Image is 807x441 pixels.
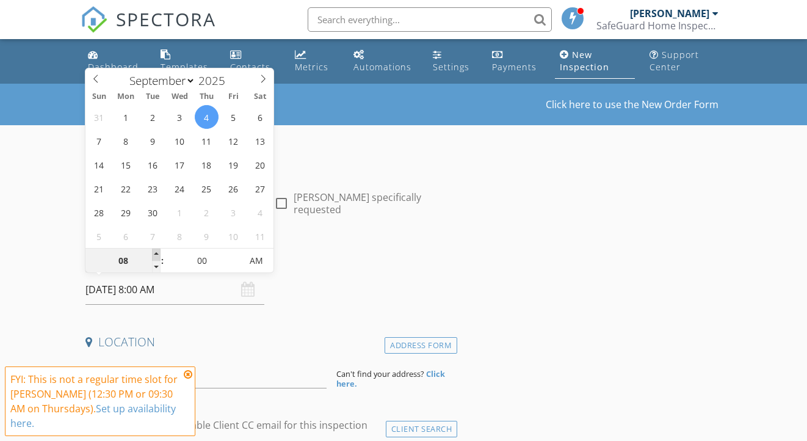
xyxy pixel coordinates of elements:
[195,73,236,89] input: Year
[87,129,111,153] span: September 7, 2025
[193,93,220,101] span: Thu
[308,7,552,32] input: Search everything...
[546,100,718,109] a: Click here to use the New Order Form
[222,224,245,248] span: October 10, 2025
[161,249,164,273] span: :
[230,61,270,73] div: Contacts
[87,105,111,129] span: August 31, 2025
[112,93,139,101] span: Mon
[248,153,272,177] span: September 20, 2025
[85,275,264,305] input: Select date
[168,177,192,200] span: September 24, 2025
[168,105,192,129] span: September 3, 2025
[179,419,367,431] label: Enable Client CC email for this inspection
[220,93,247,101] span: Fri
[85,93,112,101] span: Sun
[168,129,192,153] span: September 10, 2025
[85,359,327,388] input: Address Search
[168,200,192,224] span: October 1, 2025
[560,49,609,73] div: New Inspection
[222,105,245,129] span: September 5, 2025
[248,177,272,200] span: September 27, 2025
[555,44,635,79] a: New Inspection
[195,153,219,177] span: September 18, 2025
[81,16,216,42] a: SPECTORA
[222,177,245,200] span: September 26, 2025
[168,224,192,248] span: October 8, 2025
[141,200,165,224] span: September 30, 2025
[141,153,165,177] span: September 16, 2025
[88,61,139,73] div: Dashboard
[114,200,138,224] span: September 29, 2025
[161,61,208,73] div: Templates
[294,191,452,216] label: [PERSON_NAME] specifically requested
[195,224,219,248] span: October 9, 2025
[630,7,709,20] div: [PERSON_NAME]
[85,334,452,350] h4: Location
[225,44,280,79] a: Contacts
[10,372,180,431] div: FYI: This is not a regular time slot for [PERSON_NAME] (12:30 PM or 09:30 AM on Thursdays).
[87,153,111,177] span: September 14, 2025
[487,44,545,79] a: Payments
[139,93,166,101] span: Tue
[116,6,216,32] span: SPECTORA
[353,61,411,73] div: Automations
[87,224,111,248] span: October 5, 2025
[222,129,245,153] span: September 12, 2025
[248,224,272,248] span: October 11, 2025
[87,200,111,224] span: September 28, 2025
[222,153,245,177] span: September 19, 2025
[336,368,445,389] strong: Click here.
[336,368,424,379] span: Can't find your address?
[248,200,272,224] span: October 4, 2025
[492,61,537,73] div: Payments
[433,61,469,73] div: Settings
[81,6,107,33] img: The Best Home Inspection Software - Spectora
[195,177,219,200] span: September 25, 2025
[114,153,138,177] span: September 15, 2025
[248,129,272,153] span: September 13, 2025
[141,105,165,129] span: September 2, 2025
[114,105,138,129] span: September 1, 2025
[247,93,273,101] span: Sat
[385,337,457,354] div: Address Form
[650,49,699,73] div: Support Center
[428,44,477,79] a: Settings
[222,200,245,224] span: October 3, 2025
[168,153,192,177] span: September 17, 2025
[141,129,165,153] span: September 9, 2025
[596,20,718,32] div: SafeGuard Home Inspections
[248,105,272,129] span: September 6, 2025
[195,200,219,224] span: October 2, 2025
[295,61,328,73] div: Metrics
[141,177,165,200] span: September 23, 2025
[87,177,111,200] span: September 21, 2025
[195,105,219,129] span: September 4, 2025
[114,129,138,153] span: September 8, 2025
[349,44,418,79] a: Automations (Basic)
[195,129,219,153] span: September 11, 2025
[83,44,146,79] a: Dashboard
[240,249,273,273] span: Click to toggle
[114,224,138,248] span: October 6, 2025
[645,44,724,79] a: Support Center
[166,93,193,101] span: Wed
[290,44,339,79] a: Metrics
[156,44,215,79] a: Templates
[141,224,165,248] span: October 7, 2025
[114,177,138,200] span: September 22, 2025
[386,421,458,437] div: Client Search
